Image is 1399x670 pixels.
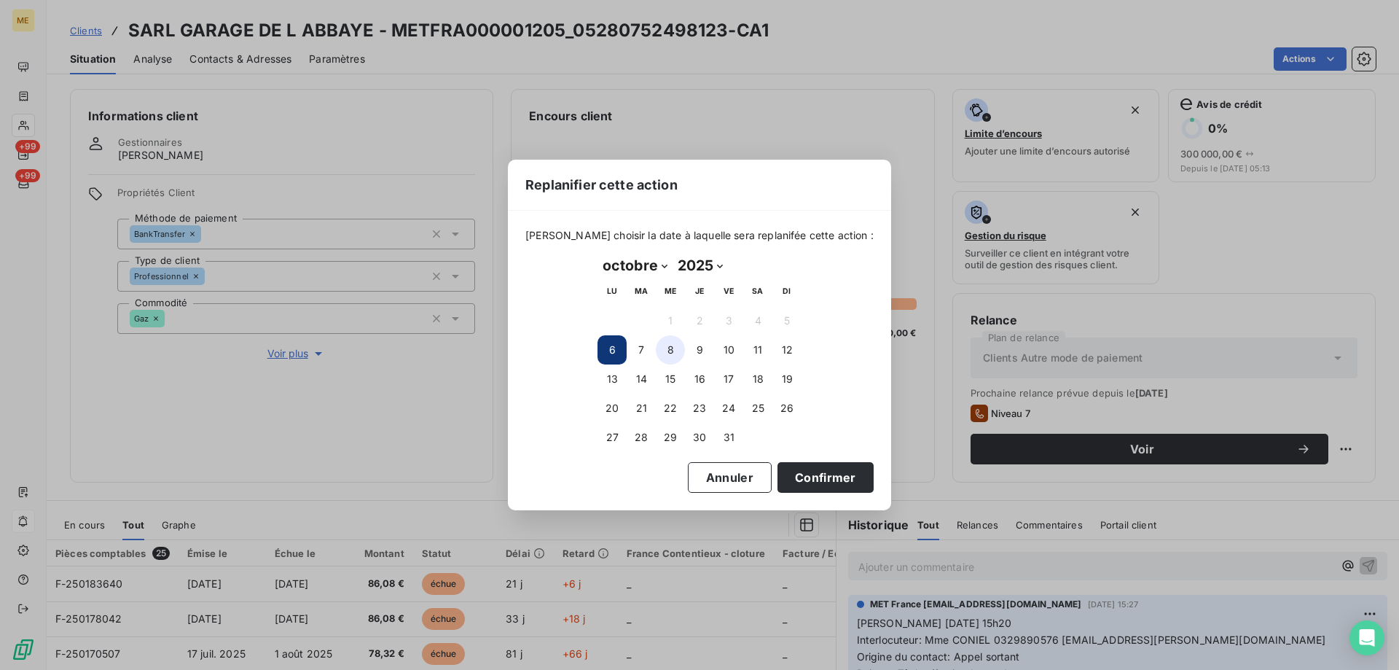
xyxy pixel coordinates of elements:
[597,394,627,423] button: 20
[772,277,802,306] th: dimanche
[627,335,656,365] button: 7
[656,277,685,306] th: mercredi
[714,394,743,423] button: 24
[714,306,743,335] button: 3
[597,277,627,306] th: lundi
[714,423,743,452] button: 31
[656,306,685,335] button: 1
[525,228,874,243] span: [PERSON_NAME] choisir la date à laquelle sera replanifée cette action :
[627,365,656,394] button: 14
[743,306,772,335] button: 4
[627,277,656,306] th: mardi
[656,423,685,452] button: 29
[743,394,772,423] button: 25
[772,306,802,335] button: 5
[743,277,772,306] th: samedi
[777,462,874,493] button: Confirmer
[772,335,802,365] button: 12
[743,365,772,394] button: 18
[685,365,714,394] button: 16
[685,394,714,423] button: 23
[685,277,714,306] th: jeudi
[1349,620,1384,655] div: Open Intercom Messenger
[627,394,656,423] button: 21
[627,423,656,452] button: 28
[597,365,627,394] button: 13
[685,335,714,365] button: 9
[525,175,678,195] span: Replanifier cette action
[656,394,685,423] button: 22
[656,335,685,365] button: 8
[597,335,627,365] button: 6
[597,423,627,452] button: 27
[656,365,685,394] button: 15
[772,365,802,394] button: 19
[714,277,743,306] th: vendredi
[685,423,714,452] button: 30
[772,394,802,423] button: 26
[714,365,743,394] button: 17
[743,335,772,365] button: 11
[714,335,743,365] button: 10
[685,306,714,335] button: 2
[688,462,772,493] button: Annuler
